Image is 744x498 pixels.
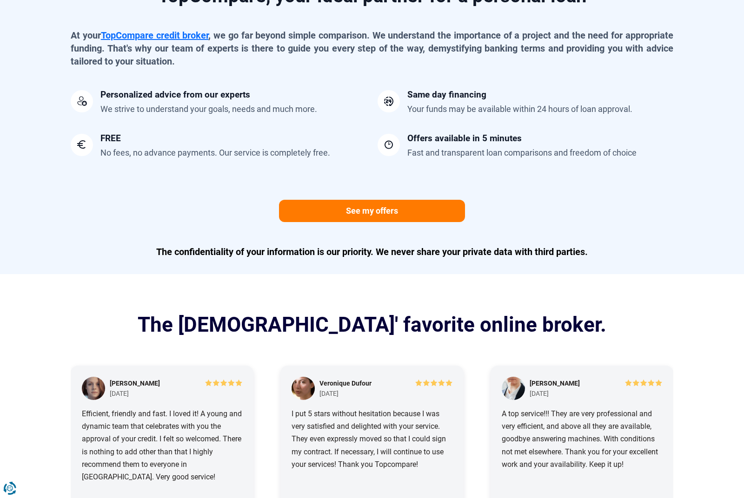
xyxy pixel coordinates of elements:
p: At your , we go far beyond simple comparison. We understand the importance of a project and the n... [71,29,673,68]
a: TopCompare credit broker [101,30,209,41]
div: [DATE] [530,389,549,398]
h2: The [DEMOGRAPHIC_DATA]' favorite online broker. [71,311,673,339]
div: Your funds may be available within 24 hours of loan approval. [407,103,632,115]
div: No fees, no advance payments. Our service is completely free. [100,146,330,159]
div: Personalized advice from our experts [100,90,250,99]
div: We strive to understand your goals, needs and much more. [100,103,317,115]
div: Offers available in 5 minutes [407,134,522,143]
p: The confidentiality of your information is our priority. We never share your private data with th... [71,245,673,258]
div: Veronique Dufour [319,379,372,388]
img: 5/5 [415,379,452,387]
a: See my offers [279,200,465,222]
img: 5/5 [625,379,662,387]
div: FREE [100,134,121,143]
img: 5/5 [205,379,242,387]
div: [DATE] [110,389,129,398]
div: Same day financing [407,90,486,99]
div: [PERSON_NAME] [530,379,580,388]
div: [PERSON_NAME] [110,379,160,388]
div: Fast and transparent loan comparisons and freedom of choice [407,146,637,159]
div: [DATE] [319,389,339,398]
